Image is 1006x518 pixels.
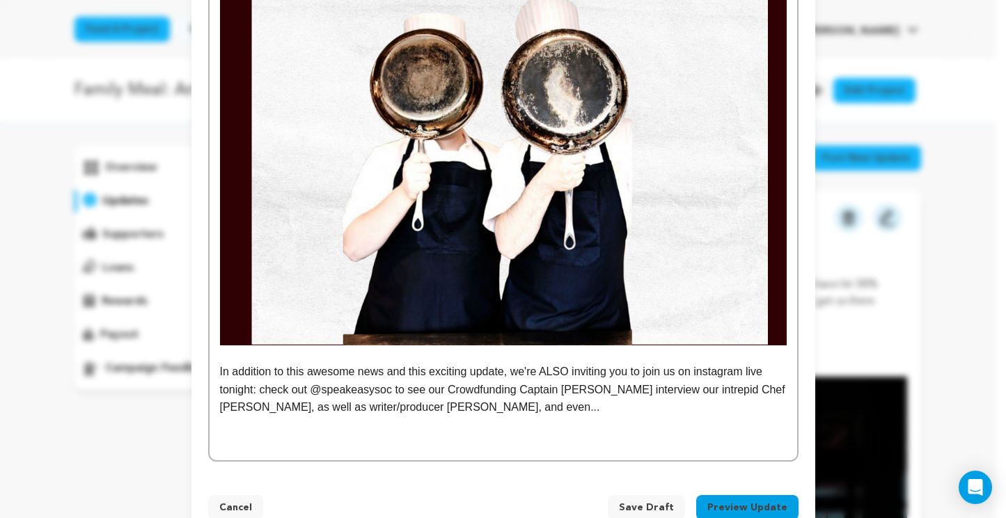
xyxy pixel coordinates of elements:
p: In addition to this awesome news and this exciting update, we're ALSO inviting you to join us on ... [220,363,787,416]
div: Open Intercom Messenger [959,471,992,504]
span: Save Draft [619,501,674,515]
